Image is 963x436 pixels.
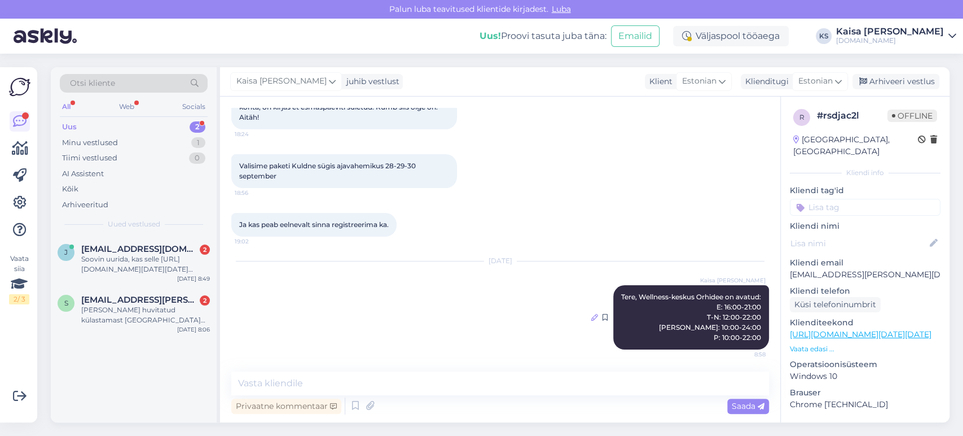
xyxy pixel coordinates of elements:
div: Web [117,99,137,114]
span: Estonian [682,75,716,88]
span: s [64,299,68,307]
div: AI Assistent [62,168,104,180]
div: 1 [191,137,205,149]
p: [EMAIL_ADDRESS][PERSON_NAME][DOMAIN_NAME] [790,269,940,281]
input: Lisa nimi [790,237,927,250]
div: [DOMAIN_NAME] [836,36,944,45]
div: Kliendi info [790,168,940,178]
span: Saada [732,401,764,411]
p: Brauser [790,387,940,399]
div: All [60,99,73,114]
span: Kaisa [PERSON_NAME] [700,276,766,285]
div: [PERSON_NAME] [790,422,940,432]
p: Vaata edasi ... [790,344,940,354]
div: [DATE] 8:49 [177,274,210,283]
span: 18:24 [235,130,277,138]
div: Kõik [62,184,78,195]
div: Arhiveeritud [62,199,108,211]
span: janeli.tobreluts@gmail.com [81,244,199,254]
p: Kliendi tag'id [790,185,940,197]
span: 8:58 [723,350,766,359]
div: Privaatne kommentaar [231,399,341,414]
span: Ja kas peab eelnevalt sinna registreerima ka. [239,220,389,229]
div: Küsi telefoninumbrit [790,297,881,312]
div: 2 / 3 [9,294,29,304]
span: j [64,248,68,256]
div: Socials [180,99,208,114]
div: 0 [189,152,205,164]
div: 2 [200,295,210,306]
div: [DATE] 8:06 [177,325,210,334]
div: KS [816,28,832,44]
div: Proovi tasuta juba täna: [480,29,606,43]
span: Offline [887,110,937,122]
span: r [799,113,804,121]
div: Arhiveeri vestlus [852,74,939,89]
input: Lisa tag [790,199,940,216]
div: Vaata siia [9,254,29,304]
p: Chrome [TECHNICAL_ID] [790,399,940,411]
span: Tere, Wellness-keskus Orhidee on avatud: E: 16:00-21:00 T-N: 12:00-22:00 [PERSON_NAME]: 10:00-24:... [621,293,761,342]
span: Estonian [798,75,833,88]
div: Kaisa [PERSON_NAME] [836,27,944,36]
a: Kaisa [PERSON_NAME][DOMAIN_NAME] [836,27,956,45]
span: Valisime paketi Kuldne sügis ajavahemikus 28-29-30 september [239,162,417,180]
div: Tiimi vestlused [62,152,117,164]
div: [PERSON_NAME] huvitatud külastamast [GEOGRAPHIC_DATA] [DATE]-[DATE] Kahjuks on valikus võimalik [... [81,305,210,325]
p: Windows 10 [790,370,940,382]
div: # rsdjac2l [817,109,887,123]
span: 19:02 [235,237,277,246]
p: Klienditeekond [790,317,940,329]
div: [DATE] [231,256,769,266]
span: stiina.harak@gmail.com [81,295,199,305]
div: 2 [200,245,210,255]
div: [GEOGRAPHIC_DATA], [GEOGRAPHIC_DATA] [793,134,918,158]
div: Minu vestlused [62,137,118,149]
button: Emailid [611,25,659,47]
span: Uued vestlused [108,219,160,229]
div: juhib vestlust [342,76,399,88]
img: Askly Logo [9,76,30,98]
span: Luba [548,4,574,14]
div: Soovin uurida, kas selle [URL][DOMAIN_NAME][DATE][DATE] paketi puhul on võimalik Noorus Spad küla... [81,254,210,274]
div: Uus [62,121,77,133]
div: 2 [190,121,205,133]
p: Kliendi telefon [790,285,940,297]
div: Väljaspool tööaega [673,26,789,46]
span: Kaisa [PERSON_NAME] [236,75,327,88]
div: Klienditugi [741,76,789,88]
p: Kliendi email [790,257,940,269]
p: Operatsioonisüsteem [790,359,940,370]
span: Otsi kliente [70,77,115,89]
a: [URL][DOMAIN_NAME][DATE][DATE] [790,329,931,339]
span: 18:56 [235,189,277,197]
b: Uus! [480,30,501,41]
p: Kliendi nimi [790,220,940,232]
div: Klient [645,76,672,88]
